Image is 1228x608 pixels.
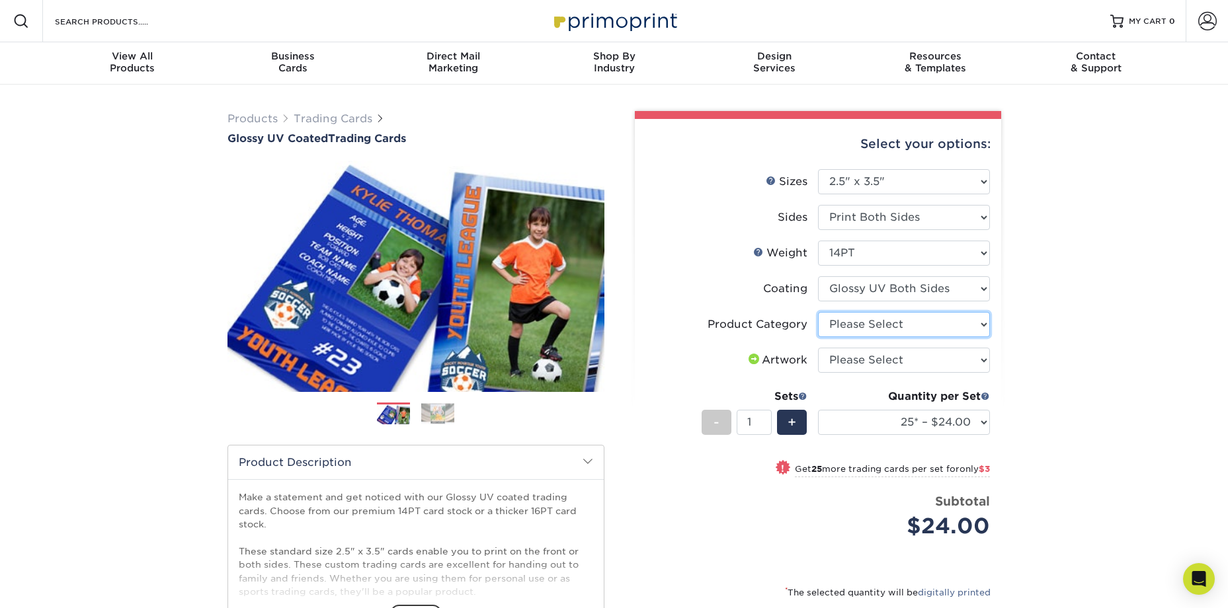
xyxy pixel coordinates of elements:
span: MY CART [1129,16,1167,27]
div: Product Category [708,317,807,332]
div: Quantity per Set [818,389,990,404]
div: Sides [778,209,807,225]
span: Glossy UV Coated [227,132,328,145]
span: $3 [979,464,990,474]
div: $24.00 [828,510,990,542]
div: Coating [763,281,807,297]
a: Contact& Support [1016,42,1176,85]
div: Marketing [373,50,534,74]
span: Design [694,50,855,62]
strong: 25 [811,464,822,474]
span: + [788,412,796,432]
div: Sets [702,389,807,404]
span: - [714,412,719,432]
a: Trading Cards [294,112,372,125]
a: Resources& Templates [855,42,1016,85]
div: Cards [212,50,373,74]
img: Primoprint [548,7,680,35]
a: Glossy UV CoatedTrading Cards [227,132,604,145]
img: Glossy UV Coated 01 [227,146,604,406]
a: View AllProducts [52,42,213,85]
div: Weight [753,245,807,261]
span: Resources [855,50,1016,62]
h2: Product Description [228,445,604,479]
img: Trading Cards 02 [421,403,454,424]
input: SEARCH PRODUCTS..... [54,13,183,29]
div: Sizes [766,174,807,190]
div: Select your options: [645,119,991,169]
span: Contact [1016,50,1176,62]
span: Business [212,50,373,62]
span: Direct Mail [373,50,534,62]
span: View All [52,50,213,62]
span: Shop By [534,50,694,62]
div: & Support [1016,50,1176,74]
img: Trading Cards 01 [377,403,410,426]
div: Artwork [746,352,807,368]
div: Open Intercom Messenger [1183,563,1215,595]
span: only [960,464,990,474]
a: Shop ByIndustry [534,42,694,85]
a: BusinessCards [212,42,373,85]
small: The selected quantity will be [785,588,991,597]
h1: Trading Cards [227,132,604,145]
div: Products [52,50,213,74]
div: & Templates [855,50,1016,74]
span: ! [781,461,784,475]
strong: Subtotal [935,494,990,508]
a: DesignServices [694,42,855,85]
a: Products [227,112,278,125]
div: Services [694,50,855,74]
span: 0 [1169,17,1175,26]
div: Industry [534,50,694,74]
a: Direct MailMarketing [373,42,534,85]
a: digitally printed [918,588,991,597]
small: Get more trading cards per set for [795,464,990,477]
